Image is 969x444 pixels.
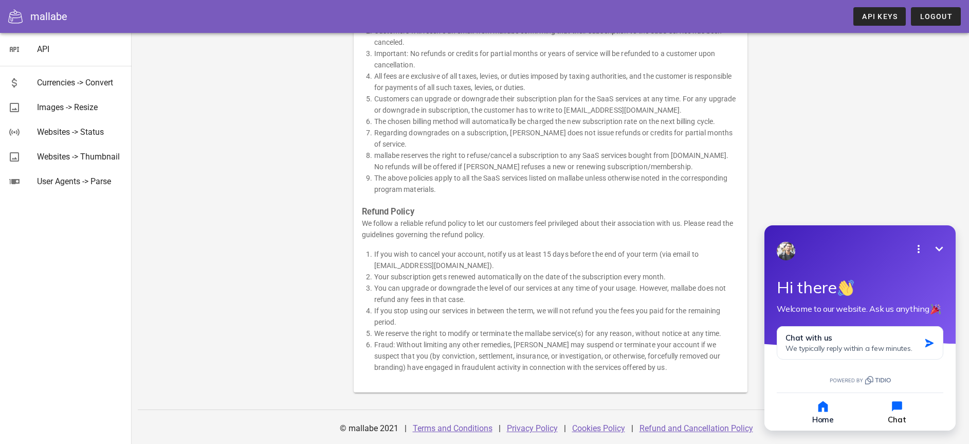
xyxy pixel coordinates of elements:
li: All fees are exclusive of all taxes, levies, or duties imposed by taxing authorities, and the cus... [374,70,739,93]
iframe: Tidio Chat [751,212,969,444]
div: Websites -> Status [37,127,123,137]
li: Customers will receive an email from mallabe confirming that their subscription to the SaaS servi... [374,25,739,48]
a: Privacy Policy [507,423,558,433]
a: Refund and Cancellation Policy [639,423,753,433]
h3: Refund Policy [362,206,739,218]
li: Customers can upgrade or downgrade their subscription plan for the SaaS services at any time. For... [374,93,739,116]
div: Currencies -> Convert [37,78,123,87]
div: | [405,416,407,441]
li: Important: No refunds or credits for partial months or years of service will be refunded to a cus... [374,48,739,70]
li: Fraud: Without limiting any other remedies, [PERSON_NAME] may suspend or terminate your account i... [374,339,739,373]
li: If you stop using our services in between the term, we will not refund you the fees you paid for ... [374,305,739,328]
div: Websites -> Thumbnail [37,152,123,162]
li: Your subscription gets renewed automatically on the date of the subscription every month. [374,271,739,282]
p: We follow a reliable refund policy to let our customers feel privileged about their association w... [362,218,739,240]
a: Terms and Conditions [413,423,492,433]
a: Cookies Policy [572,423,625,433]
li: You can upgrade or downgrade the level of our services at any time of your usage. However, mallab... [374,282,739,305]
div: © mallabe 2021 [334,416,405,441]
a: API Keys [853,7,906,26]
span: Logout [919,12,953,21]
div: mallabe [30,9,67,24]
div: | [631,416,633,441]
li: The chosen billing method will automatically be charged the new subscription rate on the next bil... [374,116,739,127]
li: mallabe reserves the right to refuse/cancel a subscription to any SaaS services bought from [DOMA... [374,150,739,172]
li: The above policies apply to all the SaaS services listed on mallabe unless otherwise noted in the... [374,172,739,195]
div: User Agents -> Parse [37,176,123,186]
li: If you wish to cancel your account, notify us at least 15 days before the end of your term (via e... [374,248,739,271]
li: We reserve the right to modify or terminate the mallabe service(s) for any reason, without notice... [374,328,739,339]
div: Images -> Resize [37,102,123,112]
div: | [499,416,501,441]
button: Logout [911,7,961,26]
li: Regarding downgrades on a subscription, [PERSON_NAME] does not issue refunds or credits for parti... [374,127,739,150]
span: API Keys [862,12,898,21]
div: API [37,44,123,54]
div: | [564,416,566,441]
